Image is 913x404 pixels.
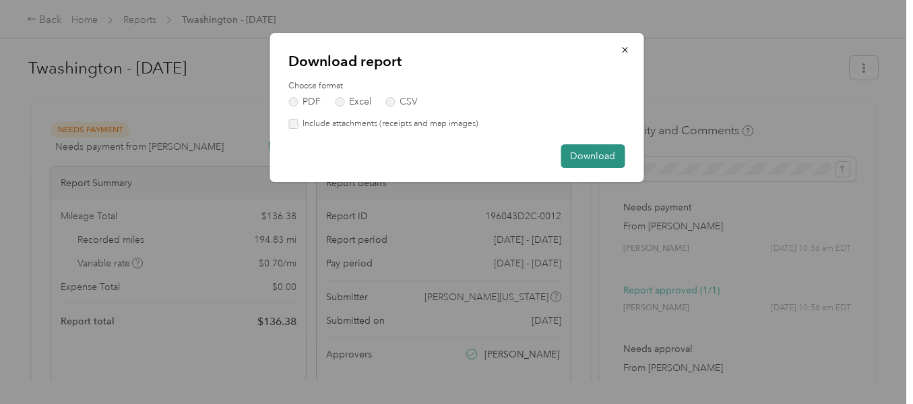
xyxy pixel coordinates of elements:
label: Excel [335,97,371,107]
p: Download report [288,52,625,71]
label: Include attachments (receipts and map images) [298,118,478,130]
button: Download [561,144,625,168]
label: Choose format [288,80,625,92]
label: CSV [385,97,418,107]
iframe: Everlance-gr Chat Button Frame [838,328,913,404]
label: PDF [288,97,321,107]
